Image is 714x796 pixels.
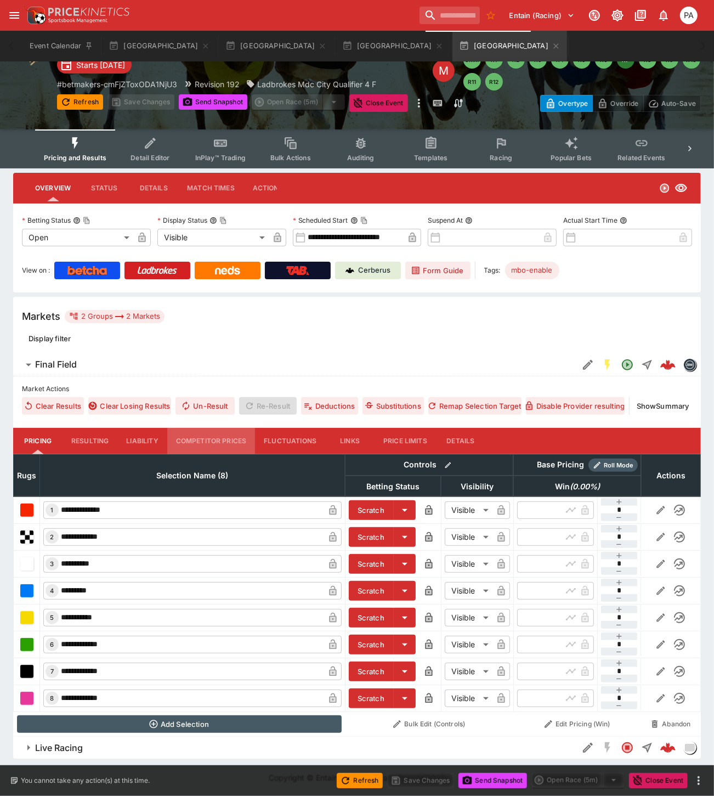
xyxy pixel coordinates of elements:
div: Show/hide Price Roll mode configuration. [588,459,638,472]
button: Details [436,428,485,454]
button: Select Tenant [503,7,581,24]
button: Scratch [349,500,394,520]
button: Display StatusCopy To Clipboard [209,217,217,224]
span: mbo-enable [505,265,559,276]
img: liveracing [684,742,696,754]
p: Overtype [558,98,588,109]
button: Actions [243,175,293,201]
button: Straight [637,355,657,375]
div: Open [22,229,133,246]
span: 7 [48,668,56,675]
button: Display filter [22,330,77,347]
div: split button [252,94,345,110]
button: Close Event [349,94,408,112]
input: search [420,7,480,24]
img: betmakers [684,359,696,371]
img: Neds [215,266,240,275]
button: open drawer [4,5,24,25]
button: Send Snapshot [179,94,247,110]
h6: Final Field [35,359,77,370]
span: 2 [48,533,56,541]
span: Win(0.00%) [543,480,612,493]
h5: Markets [22,310,60,323]
button: Links [325,428,375,454]
button: Scratch [349,527,394,547]
button: [GEOGRAPHIC_DATA] [102,31,217,61]
span: Selection Name (8) [144,469,240,482]
div: Peter Addley [680,7,698,24]
label: Tags: [484,262,501,279]
button: Copy To Clipboard [360,217,368,224]
a: 39b98736-99b9-4944-90e3-a7ff77611fb1 [657,737,679,759]
button: Notifications [654,5,673,25]
button: more [692,774,705,787]
button: Override [592,95,643,112]
button: Price Limits [375,428,436,454]
span: 6 [48,641,56,648]
span: Re-Result [239,397,297,415]
button: Connected to PK [585,5,604,25]
button: [GEOGRAPHIC_DATA] [452,31,567,61]
button: R11 [463,73,481,91]
button: Bulk Edit (Controls) [348,715,510,733]
em: ( 0.00 %) [570,480,600,493]
img: PriceKinetics [48,8,129,16]
img: logo-cerberus--red.svg [660,357,676,372]
button: Closed [617,738,637,758]
button: SGM Disabled [598,738,617,758]
button: Scratch [349,581,394,601]
button: Fluctuations [255,428,325,454]
button: Liability [117,428,167,454]
div: Visible [445,582,492,600]
span: 5 [48,614,56,622]
button: Betting StatusCopy To Clipboard [73,217,81,224]
div: Visible [445,528,492,546]
span: Bulk Actions [270,154,311,162]
div: 39b98736-99b9-4944-90e3-a7ff77611fb1 [660,740,676,755]
a: Cerberus [335,262,401,279]
label: View on : [22,262,50,279]
button: Edit Pricing (Win) [517,715,638,733]
button: [GEOGRAPHIC_DATA] [219,31,333,61]
button: Send Snapshot [458,773,527,788]
div: 2 Groups 2 Markets [69,310,160,323]
span: 3 [48,560,56,568]
img: TabNZ [286,266,309,275]
span: Betting Status [354,480,432,493]
button: No Bookmarks [482,7,500,24]
button: Clear Losing Results [88,397,172,415]
img: Cerberus [345,266,354,275]
button: Bulk edit [441,458,455,472]
button: Live Racing [13,737,578,759]
button: Auto-Save [643,95,701,112]
button: Resulting [63,428,117,454]
button: Toggle light/dark mode [608,5,627,25]
p: Copy To Clipboard [57,78,177,90]
div: c3614039-2711-46f8-b6cc-809b449917d6 [660,357,676,372]
img: PriceKinetics Logo [24,4,46,26]
div: Visible [445,555,492,573]
div: Ladbrokes Mdc City Qualifier 4 F [246,78,376,90]
span: Un-Result [175,397,234,415]
button: Actual Start Time [620,217,627,224]
button: Edit Detail [578,738,598,758]
button: Scratch [349,608,394,628]
p: Ladbrokes Mdc City Qualifier 4 F [257,78,376,90]
svg: Visible [675,182,688,195]
button: Open [617,355,637,375]
nav: pagination navigation [463,51,701,91]
button: Copy To Clipboard [219,217,227,224]
button: Edit Detail [578,355,598,375]
button: Overview [26,175,80,201]
button: Add Selection [17,715,342,733]
button: Overtype [540,95,593,112]
button: R12 [485,73,503,91]
label: Market Actions [22,381,692,397]
p: You cannot take any action(s) at this time. [21,776,150,786]
button: Straight [637,738,657,758]
div: Event type filters [35,129,679,168]
div: Visible [157,229,269,246]
button: more [412,94,426,112]
button: Peter Addley [677,3,701,27]
h6: Live Racing [35,742,83,754]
